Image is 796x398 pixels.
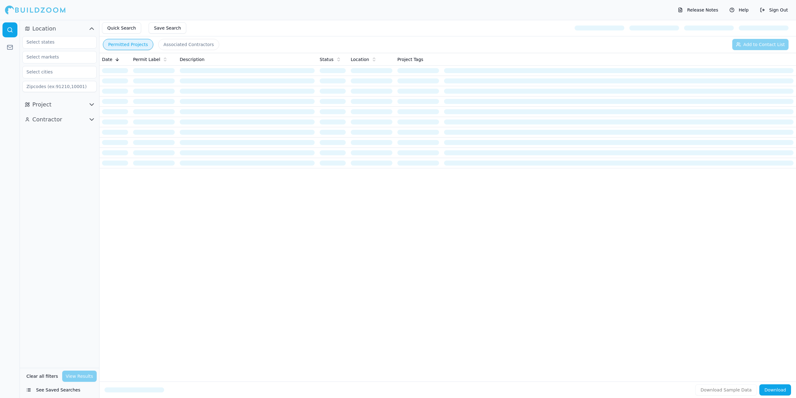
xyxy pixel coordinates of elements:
button: Quick Search [102,22,141,34]
button: Release Notes [675,5,721,15]
button: Associated Contractors [158,39,219,50]
button: Permitted Projects [103,39,153,50]
span: Location [32,24,56,33]
button: Download [759,384,791,396]
span: Status [320,56,334,63]
button: Save Search [149,22,186,34]
span: Date [102,56,112,63]
span: Permit Label [133,56,160,63]
input: Zipcodes (ex:91210,10001) [22,81,97,92]
button: Sign Out [757,5,791,15]
button: Clear all filters [25,371,60,382]
span: Project Tags [397,56,423,63]
input: Select markets [23,51,89,63]
span: Contractor [32,115,62,124]
input: Select cities [23,66,89,77]
span: Location [351,56,369,63]
button: Project [22,100,97,110]
span: Description [180,56,205,63]
button: Help [726,5,752,15]
span: Project [32,100,52,109]
button: See Saved Searches [22,384,97,396]
button: Contractor [22,115,97,124]
input: Select states [23,36,89,48]
button: Location [22,24,97,34]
